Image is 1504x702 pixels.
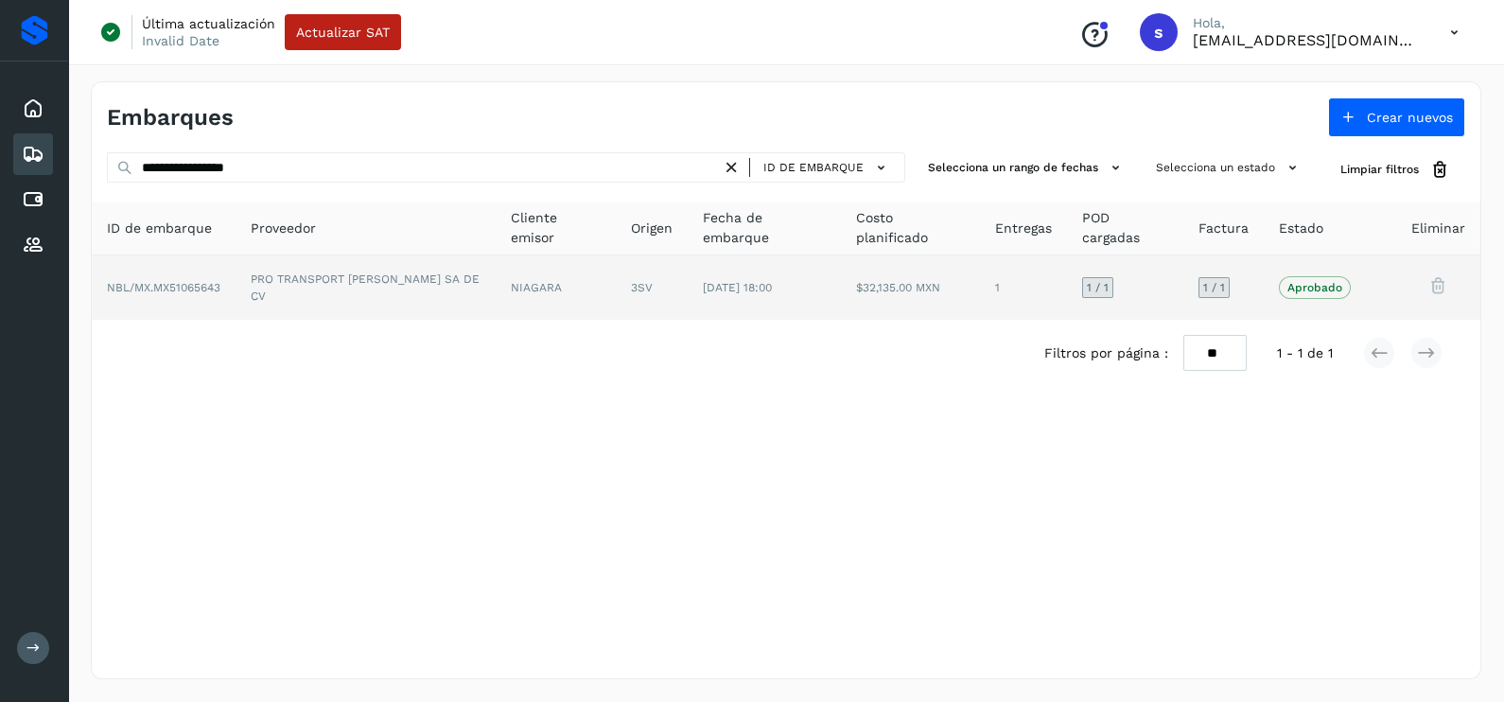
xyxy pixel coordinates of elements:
button: Selecciona un estado [1148,152,1310,184]
span: 1 / 1 [1087,282,1109,293]
span: ID de embarque [107,219,212,238]
button: Limpiar filtros [1325,152,1465,187]
p: smedina@niagarawater.com [1193,31,1420,49]
span: Proveedor [251,219,316,238]
span: Factura [1198,219,1249,238]
span: Origen [631,219,673,238]
p: Aprobado [1287,281,1342,294]
p: Invalid Date [142,32,219,49]
span: Estado [1279,219,1323,238]
span: [DATE] 18:00 [703,281,772,294]
button: ID de embarque [758,154,897,182]
button: Actualizar SAT [285,14,401,50]
div: Proveedores [13,224,53,266]
span: Crear nuevos [1367,111,1453,124]
span: ID de embarque [763,159,864,176]
span: Eliminar [1411,219,1465,238]
div: Inicio [13,88,53,130]
button: Selecciona un rango de fechas [920,152,1133,184]
p: Última actualización [142,15,275,32]
span: Filtros por página : [1044,343,1168,363]
td: 1 [980,255,1067,320]
h4: Embarques [107,104,234,132]
span: Actualizar SAT [296,26,390,39]
span: Fecha de embarque [703,208,826,248]
span: NBL/MX.MX51065643 [107,281,220,294]
td: $32,135.00 MXN [841,255,980,320]
p: Hola, [1193,15,1420,31]
div: Embarques [13,133,53,175]
span: POD cargadas [1082,208,1168,248]
td: PRO TRANSPORT [PERSON_NAME] SA DE CV [236,255,496,320]
span: Entregas [995,219,1052,238]
button: Crear nuevos [1328,97,1465,137]
span: 1 - 1 de 1 [1277,343,1333,363]
td: NIAGARA [496,255,616,320]
span: 1 / 1 [1203,282,1225,293]
span: Limpiar filtros [1340,161,1419,178]
div: Cuentas por pagar [13,179,53,220]
td: 3SV [616,255,688,320]
span: Cliente emisor [511,208,601,248]
span: Costo planificado [856,208,965,248]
